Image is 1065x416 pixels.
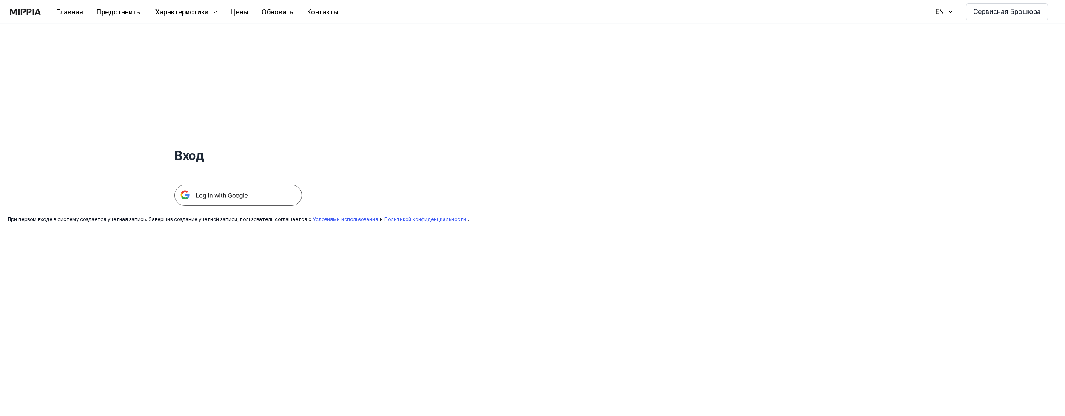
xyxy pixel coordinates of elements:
button: Цены [224,4,255,21]
a: Обновить [255,0,300,24]
ya-tr-span: Представить [97,7,140,17]
ya-tr-span: При первом входе в систему создается учетная запись. Завершив создание учетной записи, пользовате... [8,217,311,222]
button: Характеристики [147,4,224,21]
button: Обновить [255,4,300,21]
ya-tr-span: Сервисная Брошюра [973,7,1041,17]
button: EN [927,3,959,20]
img: логотип [10,9,41,15]
ya-tr-span: . [468,217,469,222]
a: Политикой конфиденциальности [384,217,466,222]
ya-tr-span: EN [935,8,944,16]
button: Главная [49,4,90,21]
ya-tr-span: и [380,217,383,222]
img: Кнопка входа в Google [174,185,302,206]
button: Сервисная Брошюра [966,3,1048,20]
ya-tr-span: Обновить [262,7,293,17]
ya-tr-span: Характеристики [155,8,208,16]
button: Представить [90,4,147,21]
ya-tr-span: Контакты [307,7,338,17]
ya-tr-span: Вход [174,148,204,163]
ya-tr-span: Цены [231,7,248,17]
button: Контакты [300,4,345,21]
ya-tr-span: Главная [56,7,83,17]
a: Условиями использования [313,217,378,222]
